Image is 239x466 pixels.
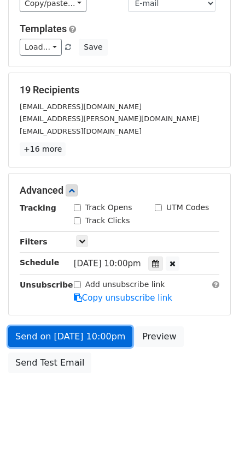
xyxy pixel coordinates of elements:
[20,280,73,289] strong: Unsubscribe
[20,237,48,246] strong: Filters
[20,84,219,96] h5: 19 Recipients
[8,326,132,347] a: Send on [DATE] 10:00pm
[20,258,59,267] strong: Schedule
[85,215,130,226] label: Track Clicks
[74,259,141,268] span: [DATE] 10:00pm
[79,39,107,56] button: Save
[20,103,142,111] small: [EMAIL_ADDRESS][DOMAIN_NAME]
[20,184,219,196] h5: Advanced
[85,279,165,290] label: Add unsubscribe link
[20,204,56,212] strong: Tracking
[74,293,172,303] a: Copy unsubscribe link
[20,142,66,156] a: +16 more
[166,202,209,213] label: UTM Codes
[20,39,62,56] a: Load...
[8,353,91,373] a: Send Test Email
[184,414,239,466] iframe: Chat Widget
[135,326,183,347] a: Preview
[20,23,67,34] a: Templates
[20,127,142,135] small: [EMAIL_ADDRESS][DOMAIN_NAME]
[20,115,200,123] small: [EMAIL_ADDRESS][PERSON_NAME][DOMAIN_NAME]
[85,202,132,213] label: Track Opens
[184,414,239,466] div: 聊天小组件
